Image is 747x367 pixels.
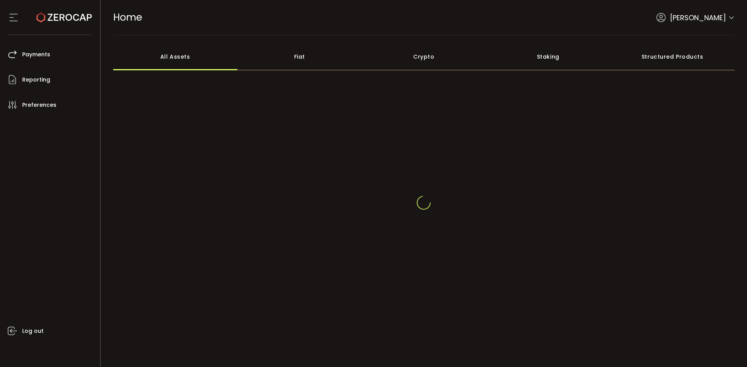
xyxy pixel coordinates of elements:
[486,43,610,70] div: Staking
[113,10,142,24] span: Home
[22,74,50,85] span: Reporting
[362,43,486,70] div: Crypto
[22,99,56,111] span: Preferences
[113,43,238,70] div: All Assets
[237,43,362,70] div: Fiat
[22,325,44,337] span: Log out
[610,43,735,70] div: Structured Products
[670,12,726,23] span: [PERSON_NAME]
[22,49,50,60] span: Payments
